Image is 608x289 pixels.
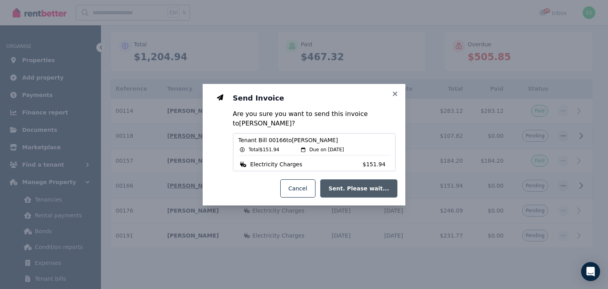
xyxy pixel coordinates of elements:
button: Cancel [280,179,315,198]
span: Tenant Bill 00166 to [PERSON_NAME] [238,136,390,144]
span: $151.94 [363,160,390,168]
h3: Send Invoice [233,93,396,103]
p: Are you sure you want to send this invoice to [PERSON_NAME] ? [233,109,396,128]
span: Due on [DATE] [310,146,344,153]
span: Total $151.94 [249,146,279,153]
button: Sent. Please wait... [320,179,397,198]
span: Electricity Charges [250,160,302,168]
div: Open Intercom Messenger [581,262,600,281]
